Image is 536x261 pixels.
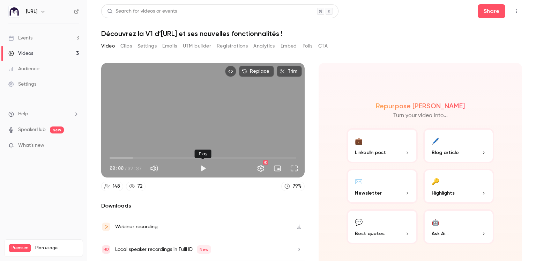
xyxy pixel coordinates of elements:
li: help-dropdown-opener [8,110,79,118]
div: 79 % [293,183,301,190]
div: 72 [137,183,142,190]
div: 148 [113,183,120,190]
div: Local speaker recordings in FullHD [115,245,211,254]
a: 72 [126,182,146,191]
img: Ed.ai [9,6,20,17]
iframe: Noticeable Trigger [70,143,79,149]
span: Blog article [432,149,459,156]
span: What's new [18,142,44,149]
div: 💼 [355,135,363,146]
button: Mute [147,161,161,175]
button: Top Bar Actions [511,6,522,17]
span: Premium [9,244,31,252]
h2: Repurpose [PERSON_NAME] [376,102,465,110]
div: Webinar recording [115,223,158,231]
div: 00:00 [110,165,142,172]
button: 🤖Ask Ai... [423,209,494,244]
span: Plan usage [35,245,79,251]
h1: Découvrez la V1 d’[URL] et ses nouvelles fonctionnalités ! [101,29,522,38]
button: ✉️Newsletter [347,169,418,204]
span: LinkedIn post [355,149,386,156]
div: 🖊️ [432,135,439,146]
button: Play [196,161,210,175]
div: Play [195,150,211,158]
h6: [URL] [26,8,37,15]
button: CTA [318,41,328,52]
button: Emails [162,41,177,52]
h2: Downloads [101,202,305,210]
div: 🤖 [432,216,439,227]
span: Help [18,110,28,118]
span: Highlights [432,189,455,197]
button: Full screen [287,161,301,175]
div: Events [8,35,32,42]
button: Settings [254,161,268,175]
button: UTM builder [183,41,211,52]
button: Replace [239,66,274,77]
div: Videos [8,50,33,57]
button: Embed [281,41,297,52]
button: Clips [120,41,132,52]
span: Newsletter [355,189,382,197]
button: Registrations [217,41,248,52]
button: Polls [303,41,313,52]
button: Analytics [253,41,275,52]
div: Search for videos or events [107,8,177,15]
span: Best quotes [355,230,385,237]
button: 💬Best quotes [347,209,418,244]
p: Turn your video into... [393,111,448,120]
button: 💼LinkedIn post [347,128,418,163]
button: 🖊️Blog article [423,128,494,163]
button: Video [101,41,115,52]
div: 💬 [355,216,363,227]
button: Embed video [225,66,236,77]
span: 32:37 [128,165,142,172]
button: 🔑Highlights [423,169,494,204]
span: Ask Ai... [432,230,448,237]
span: 00:00 [110,165,124,172]
div: Settings [8,81,36,88]
div: 🔑 [432,176,439,187]
a: 79% [281,182,305,191]
span: New [197,245,211,254]
span: / [124,165,127,172]
button: Trim [277,66,302,77]
button: Settings [137,41,157,52]
button: Share [478,4,505,18]
div: HD [263,160,268,165]
a: SpeakerHub [18,126,46,133]
div: ✉️ [355,176,363,187]
button: Turn on miniplayer [270,161,284,175]
a: 148 [101,182,123,191]
span: new [50,126,64,133]
div: Audience [8,65,39,72]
